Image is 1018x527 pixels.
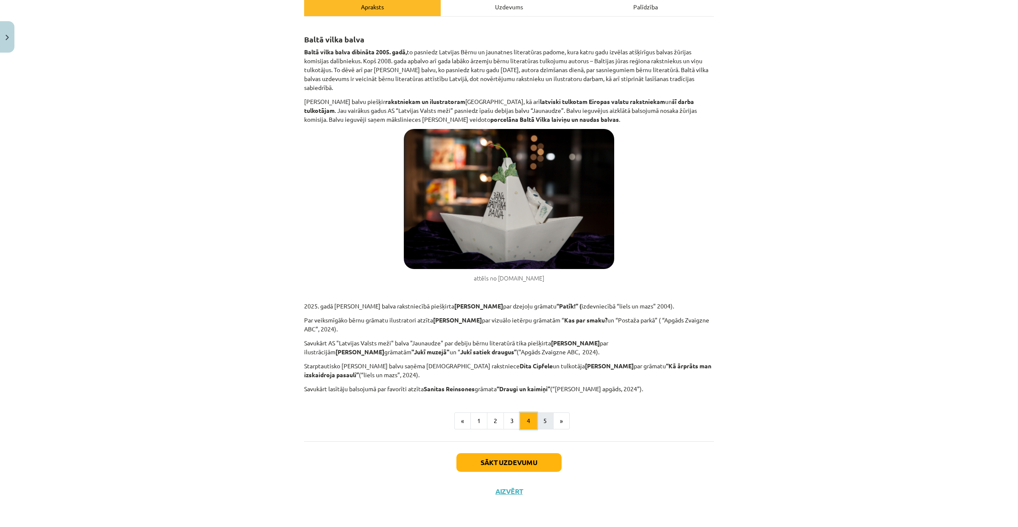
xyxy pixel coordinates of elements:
p: to pasniedz Latvijas Bērnu un jaunatnes literatūras padome, kura katru gadu izvēlas atšķirīgus ba... [304,48,714,92]
p: Starptautisko [PERSON_NAME] balvu saņēma [DEMOGRAPHIC_DATA] rakstniece un tulkotāja par grāmatu (... [304,362,714,379]
b: [PERSON_NAME] [454,302,503,310]
p: 2025. gadā [PERSON_NAME] balva rakstniecībā piešķirta par dzejoļu grāmatu izdevniecībā “liels un ... [304,302,714,311]
b: Kas par smaku? [564,316,607,324]
button: 5 [537,412,554,429]
button: » [553,412,570,429]
p: Par veiksmīgāko bērnu grāmatu ilustratori atzīta par vizuālo ietērpu grāmatām “ un “Postaža parkā... [304,316,714,334]
p: Savukārt AS "Latvijas Valsts meži" balva "Jaunaudze" par debiju bērnu literatūrā tika piešķirta p... [304,339,714,356]
b: porcelāna Baltā Vilka laiviņu un naudas balvas [490,115,619,123]
b: latviski tulkotam Eiropas valstu rakstniekam [540,98,665,105]
b: Baltā vilka balva dibināta 2005. gadā, [304,48,407,56]
b: [PERSON_NAME] [336,348,384,356]
b: [PERSON_NAME] [551,339,600,347]
b: “Draugi un kaimiņi” [497,385,550,392]
b: [PERSON_NAME] [433,316,482,324]
p: Savukārt lasītāju balsojumā par favorīti atzīta grāmata (“[PERSON_NAME] apgāds, 2024”). [304,384,714,393]
b: šī darba tulkotājam [304,98,694,114]
button: 4 [520,412,537,429]
button: Sākt uzdevumu [456,453,562,472]
b: "Jukī muzejā" [411,348,450,356]
figcaption: attēls no [DOMAIN_NAME] [304,274,714,283]
p: [PERSON_NAME] balvu piešķir [GEOGRAPHIC_DATA], kā arī un . Jau vairākus gadus AS “Latvijas Valsts... [304,97,714,124]
strong: Baltā vilka balva [304,34,364,44]
img: icon-close-lesson-0947bae3869378f0d4975bcd49f059093ad1ed9edebbc8119c70593378902aed.svg [6,35,9,40]
button: Aizvērt [493,487,525,496]
b: Jukī satiek draugus” [460,348,517,356]
nav: Page navigation example [304,412,714,429]
b: [PERSON_NAME] [585,362,634,370]
b: Dita Cipfele [520,362,553,370]
b: rakstniekam un ilustratoram [385,98,465,105]
b: Sanitas Reinsones [424,385,475,392]
button: « [454,412,471,429]
button: 2 [487,412,504,429]
button: 1 [470,412,487,429]
b: “Patīk!” ( [557,302,582,310]
button: 3 [503,412,520,429]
